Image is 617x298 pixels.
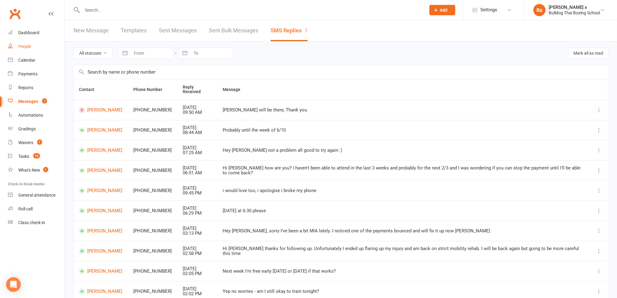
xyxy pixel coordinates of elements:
[223,246,584,256] div: Hi [PERSON_NAME] thanks for following up. Unfortunately I ended up flaring up my injury and am ba...
[33,153,40,158] span: 10
[79,107,122,113] a: [PERSON_NAME]
[190,48,233,58] input: To
[18,71,38,76] div: Payments
[183,105,212,110] div: [DATE]
[183,246,212,251] div: [DATE]
[8,95,64,108] a: Messages 1
[183,191,212,196] div: 09:45 PM
[223,165,584,176] div: Hi [PERSON_NAME] how are you? I haven't been able to attend in the last 3 weeks and probably for ...
[8,150,64,163] a: Tasks 10
[79,188,122,194] a: [PERSON_NAME]
[18,193,56,198] div: General attendance
[183,165,212,171] div: [DATE]
[133,208,172,213] div: [PHONE_NUMBER]
[128,79,177,100] th: Phone Number
[209,20,258,41] a: Sent Bulk Messages
[79,228,122,234] a: [PERSON_NAME]
[18,85,33,90] div: Reports
[18,154,29,159] div: Tasks
[183,150,212,155] div: 07:25 AM
[131,48,173,58] input: From
[133,168,172,173] div: [PHONE_NUMBER]
[183,206,212,211] div: [DATE]
[223,289,584,294] div: Yep no worries - am I still okay to train tonight?
[18,126,36,131] div: Gradings
[183,211,212,216] div: 06:29 PM
[183,170,212,176] div: 06:51 AM
[79,147,122,153] a: [PERSON_NAME]
[183,266,212,271] div: [DATE]
[74,65,608,79] input: Search by name or phone number
[74,20,109,41] a: New Message
[183,125,212,130] div: [DATE]
[79,127,122,133] a: [PERSON_NAME]
[7,6,23,21] a: Clubworx
[43,167,48,172] span: 1
[37,140,42,145] span: 1
[79,289,122,294] a: [PERSON_NAME]
[183,231,212,236] div: 03:13 PM
[133,228,172,234] div: [PHONE_NUMBER]
[18,58,35,63] div: Calendar
[8,67,64,81] a: Payments
[305,27,308,34] div: 1
[177,79,217,100] th: Reply Received
[8,108,64,122] a: Automations
[42,98,47,104] span: 1
[18,113,43,118] div: Automations
[8,53,64,67] a: Calendar
[133,148,172,153] div: [PHONE_NUMBER]
[217,79,590,100] th: Message
[18,168,40,173] div: What's New
[8,202,64,216] a: Roll call
[79,268,122,274] a: [PERSON_NAME]
[18,30,39,35] div: Dashboard
[183,286,212,292] div: [DATE]
[183,271,212,276] div: 02:05 PM
[429,5,455,15] button: Add
[133,128,172,133] div: [PHONE_NUMBER]
[79,248,122,254] a: [PERSON_NAME]
[440,8,448,13] span: Add
[121,20,147,41] a: Templates
[223,188,584,193] div: i would love too, i apologise i broke my phone
[533,4,546,16] div: Rx
[183,186,212,191] div: [DATE]
[223,148,584,153] div: Hey [PERSON_NAME] not a problem all good to try again :)
[223,128,584,133] div: Probably until the week of 6/10
[79,208,122,214] a: [PERSON_NAME]
[480,3,497,17] span: Settings
[223,208,584,213] div: [DATE] at 6:30 please
[133,107,172,113] div: [PHONE_NUMBER]
[74,79,128,100] th: Contact
[549,10,600,16] div: Bulldog Thai Boxing School
[8,216,64,230] a: Class kiosk mode
[8,163,64,177] a: What's New1
[549,5,600,10] div: [PERSON_NAME] x
[8,26,64,40] a: Dashboard
[8,81,64,95] a: Reports
[79,168,122,173] a: [PERSON_NAME]
[8,136,64,150] a: Waivers 1
[133,289,172,294] div: [PHONE_NUMBER]
[159,20,197,41] a: Sent Messages
[8,188,64,202] a: General attendance kiosk mode
[183,251,212,256] div: 02:58 PM
[18,220,45,225] div: Class check-in
[183,130,212,135] div: 08:44 AM
[223,228,584,234] div: Hey [PERSON_NAME], sorry I’ve been a bit MIA lately. I noticed one of the payments bounced and wi...
[223,107,584,113] div: [PERSON_NAME] will be there, Thank you
[183,226,212,231] div: [DATE]
[8,122,64,136] a: Gradings
[133,249,172,254] div: [PHONE_NUMBER]
[8,40,64,53] a: People
[568,48,608,59] button: Mark all as read
[6,277,21,292] div: Open Intercom Messenger
[183,110,212,115] div: 09:50 AM
[18,99,38,104] div: Messages
[81,6,422,14] input: Search...
[133,188,172,193] div: [PHONE_NUMBER]
[18,44,31,49] div: People
[18,140,33,145] div: Waivers
[223,269,584,274] div: Next week I'm free early [DATE] or [DATE] if that works?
